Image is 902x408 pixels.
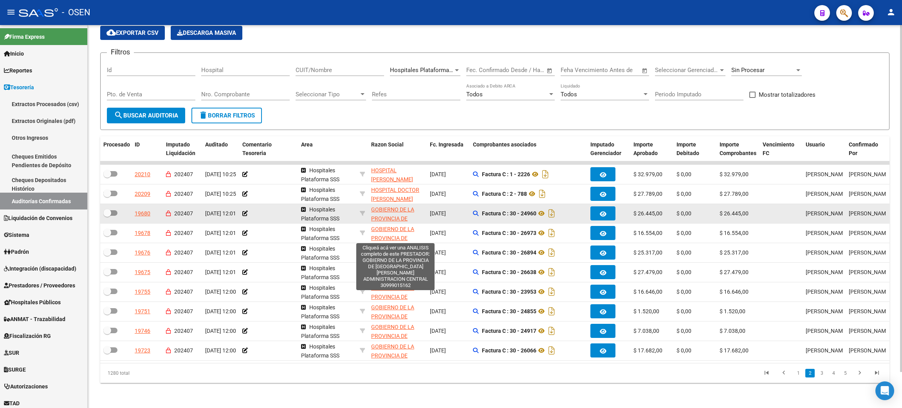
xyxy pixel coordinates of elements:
[371,323,424,339] div: - 30999015162
[720,347,749,354] span: $ 17.682,00
[114,112,178,119] span: Buscar Auditoria
[849,230,891,236] span: [PERSON_NAME]
[547,325,557,337] i: Descargar documento
[430,328,446,334] span: [DATE]
[135,248,150,257] div: 19676
[174,308,193,314] span: 202407
[676,171,691,177] span: $ 0,00
[633,328,659,334] span: $ 7.038,00
[806,171,848,177] span: [PERSON_NAME]
[371,246,424,296] span: GOBIERNO DE LA PROVINCIA DE [GEOGRAPHIC_DATA][PERSON_NAME] ADMINISTRACION CENTRAL
[676,210,691,217] span: $ 0,00
[806,269,848,275] span: [PERSON_NAME]
[676,249,691,256] span: $ 0,00
[174,347,193,354] span: 202407
[482,191,527,197] strong: Factura C : 2 - 788
[371,324,424,375] span: GOBIERNO DE LA PROVINCIA DE [GEOGRAPHIC_DATA][PERSON_NAME] ADMINISTRACION CENTRAL
[633,269,662,275] span: $ 27.479,00
[630,136,673,162] datatable-header-cell: Importe Aprobado
[482,347,536,354] strong: Factura C : 30 - 26066
[301,226,339,241] span: Hospitales Plataforma SSS
[816,366,828,380] li: page 3
[202,136,239,162] datatable-header-cell: Auditado
[371,206,424,257] span: GOBIERNO DE LA PROVINCIA DE [GEOGRAPHIC_DATA][PERSON_NAME] ADMINISTRACION CENTRAL
[4,315,65,323] span: ANMAT - Trazabilidad
[806,249,848,256] span: [PERSON_NAME]
[163,136,202,162] datatable-header-cell: Imputado Liquidación
[4,298,61,307] span: Hospitales Públicos
[537,188,547,200] i: Descargar documento
[806,347,848,354] span: [PERSON_NAME]
[301,246,339,261] span: Hospitales Plataforma SSS
[547,207,557,220] i: Descargar documento
[390,67,461,74] span: Hospitales Plataforma SSS
[4,365,26,374] span: SURGE
[430,249,446,256] span: [DATE]
[676,347,691,354] span: $ 0,00
[135,327,150,336] div: 19746
[547,246,557,259] i: Descargar documento
[371,166,424,182] div: - 30715087401
[177,29,236,36] span: Descarga Masiva
[673,136,716,162] datatable-header-cell: Importe Debitado
[806,230,848,236] span: [PERSON_NAME]
[482,230,536,236] strong: Factura C : 30 - 26973
[731,67,765,74] span: Sin Procesar
[427,136,470,162] datatable-header-cell: Fc. Ingresada
[482,210,536,217] strong: Factura C : 30 - 24960
[720,269,749,275] span: $ 27.479,00
[886,7,896,17] mat-icon: person
[198,112,255,119] span: Borrar Filtros
[135,346,150,355] div: 19723
[4,399,20,408] span: TAD
[633,191,662,197] span: $ 27.789,00
[135,170,150,179] div: 20210
[805,369,815,377] a: 2
[205,230,236,236] span: [DATE] 12:01
[806,210,848,217] span: [PERSON_NAME]
[720,230,749,236] span: $ 16.554,00
[720,308,745,314] span: $ 1.520,00
[841,369,850,377] a: 5
[676,191,691,197] span: $ 0,00
[806,308,848,314] span: [PERSON_NAME]
[716,136,759,162] datatable-header-cell: Importe Comprobantes
[100,26,165,40] button: Exportar CSV
[371,225,424,241] div: - 30999015162
[547,305,557,318] i: Descargar documento
[371,187,419,202] span: HOSPITAL DOCTOR [PERSON_NAME]
[676,308,691,314] span: $ 0,00
[547,266,557,278] i: Descargar documento
[430,269,446,275] span: [DATE]
[676,328,691,334] span: $ 0,00
[135,141,140,148] span: ID
[174,210,193,217] span: 202407
[371,226,424,277] span: GOBIERNO DE LA PROVINCIA DE [GEOGRAPHIC_DATA][PERSON_NAME] ADMINISTRACION CENTRAL
[482,249,536,256] strong: Factura C : 30 - 26894
[107,108,185,123] button: Buscar Auditoria
[590,141,621,157] span: Imputado Gerenciador
[4,66,32,75] span: Reportes
[371,265,424,316] span: GOBIERNO DE LA PROVINCIA DE [GEOGRAPHIC_DATA][PERSON_NAME] ADMINISTRACION CENTRAL
[135,229,150,238] div: 19678
[482,308,536,314] strong: Factura C : 30 - 24855
[301,304,339,320] span: Hospitales Plataforma SSS
[166,141,195,157] span: Imputado Liquidación
[655,67,718,74] span: Seleccionar Gerenciador
[371,264,424,280] div: - 30999015162
[298,136,357,162] datatable-header-cell: Area
[371,205,424,222] div: - 30999015162
[242,141,272,157] span: Comentario Tesoreria
[633,230,662,236] span: $ 16.554,00
[135,268,150,277] div: 19675
[371,285,424,336] span: GOBIERNO DE LA PROVINCIA DE [GEOGRAPHIC_DATA][PERSON_NAME] ADMINISTRACION CENTRAL
[633,289,662,295] span: $ 16.646,00
[174,289,193,295] span: 202407
[633,249,662,256] span: $ 25.317,00
[4,264,76,273] span: Integración (discapacidad)
[849,191,891,197] span: [PERSON_NAME]
[106,29,159,36] span: Exportar CSV
[676,269,691,275] span: $ 0,00
[849,249,891,256] span: [PERSON_NAME]
[720,191,749,197] span: $ 27.789,00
